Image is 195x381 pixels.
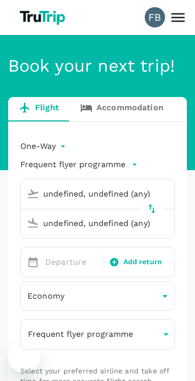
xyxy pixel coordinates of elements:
div: FB [145,7,165,27]
div: One-Way [20,138,68,154]
h4: Book your next trip! [8,55,187,77]
div: Economy [20,283,175,309]
p: Frequent flyer programme [20,158,125,171]
iframe: Knop om het berichtenvenster te openen [8,340,41,373]
button: Open [167,193,169,195]
button: Open [167,222,169,224]
button: delete [140,197,164,221]
button: Frequent flyer programme [20,319,175,350]
span: Add return [123,257,162,267]
input: Going to [23,215,153,231]
a: Flight [8,97,70,121]
input: Depart from [23,186,153,202]
p: Departure [45,256,96,268]
a: Accommodation [70,97,174,121]
button: Frequent flyer programme [20,158,138,171]
img: TruTrip logo [16,6,71,28]
p: Frequent flyer programme [28,328,133,340]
